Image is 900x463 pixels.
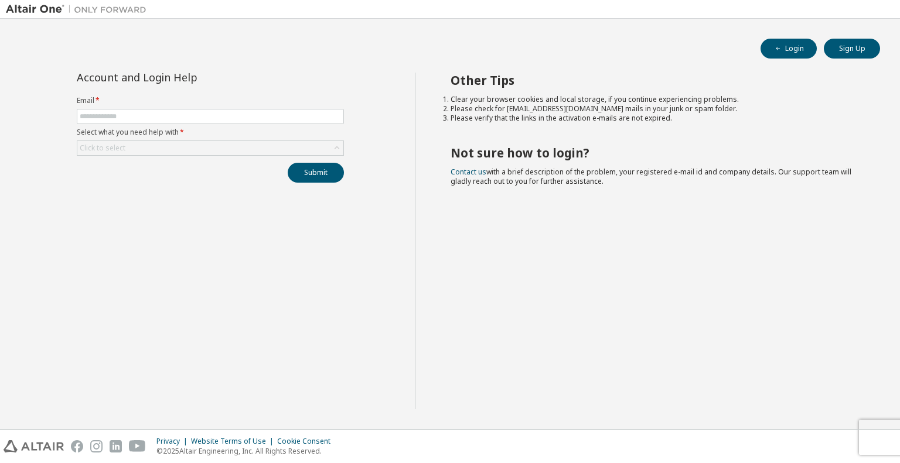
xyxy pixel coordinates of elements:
img: instagram.svg [90,440,103,452]
div: Click to select [80,143,125,153]
button: Login [761,39,817,59]
img: youtube.svg [129,440,146,452]
h2: Other Tips [451,73,860,88]
img: altair_logo.svg [4,440,64,452]
div: Click to select [77,141,343,155]
img: Altair One [6,4,152,15]
img: facebook.svg [71,440,83,452]
button: Submit [288,163,344,183]
label: Select what you need help with [77,128,344,137]
p: © 2025 Altair Engineering, Inc. All Rights Reserved. [156,446,337,456]
div: Cookie Consent [277,437,337,446]
li: Please verify that the links in the activation e-mails are not expired. [451,114,860,123]
button: Sign Up [824,39,880,59]
li: Clear your browser cookies and local storage, if you continue experiencing problems. [451,95,860,104]
span: with a brief description of the problem, your registered e-mail id and company details. Our suppo... [451,167,851,186]
div: Privacy [156,437,191,446]
li: Please check for [EMAIL_ADDRESS][DOMAIN_NAME] mails in your junk or spam folder. [451,104,860,114]
a: Contact us [451,167,486,177]
label: Email [77,96,344,105]
div: Account and Login Help [77,73,291,82]
img: linkedin.svg [110,440,122,452]
div: Website Terms of Use [191,437,277,446]
h2: Not sure how to login? [451,145,860,160]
